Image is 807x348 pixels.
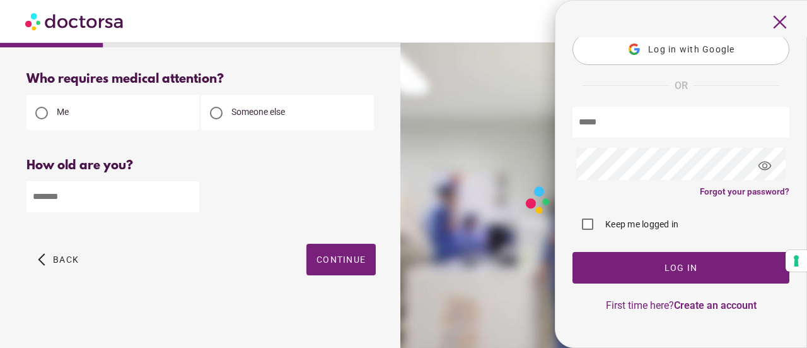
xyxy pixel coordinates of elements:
button: Log in with Google [572,33,789,65]
span: OR [675,78,688,94]
span: Me [57,107,69,117]
div: Who requires medical attention? [26,72,376,87]
span: Log In [665,263,698,273]
div: How old are you? [26,159,376,173]
button: Continue [306,244,376,275]
a: Create an account [674,299,757,311]
span: visibility [748,149,782,183]
span: Back [53,255,79,265]
span: Log in with Google [648,44,735,54]
span: Someone else [231,107,285,117]
label: Keep me logged in [603,218,678,231]
button: Your consent preferences for tracking technologies [786,250,807,272]
span: Continue [316,255,366,265]
span: close [768,10,792,34]
img: Logo-Doctorsa-trans-White-partial-flat.png [521,182,683,218]
button: Log In [572,252,789,284]
a: Forgot your password? [700,186,789,196]
p: First time here? [572,299,789,311]
img: Doctorsa.com [25,7,125,35]
button: arrow_back_ios Back [33,244,84,275]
